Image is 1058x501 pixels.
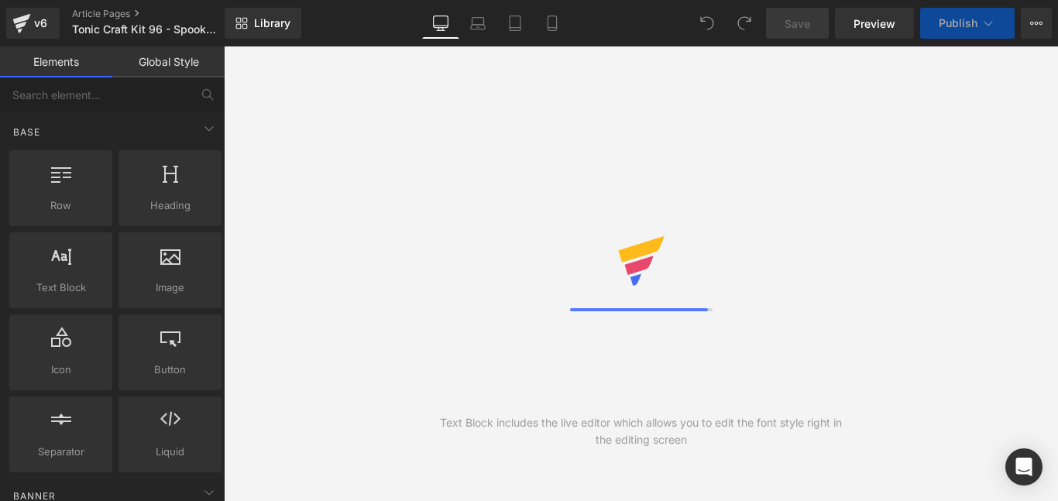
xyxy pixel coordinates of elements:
[14,444,108,460] span: Separator
[920,8,1015,39] button: Publish
[496,8,534,39] a: Tablet
[254,16,290,30] span: Library
[785,15,810,32] span: Save
[14,362,108,378] span: Icon
[72,23,221,36] span: Tonic Craft Kit 96 - Spooky Sweet Gift Bag
[692,8,723,39] button: Undo
[1005,448,1043,486] div: Open Intercom Messenger
[123,197,217,214] span: Heading
[123,280,217,296] span: Image
[14,280,108,296] span: Text Block
[14,197,108,214] span: Row
[422,8,459,39] a: Desktop
[1021,8,1052,39] button: More
[123,362,217,378] span: Button
[835,8,914,39] a: Preview
[12,125,42,139] span: Base
[939,17,977,29] span: Publish
[432,414,850,448] div: Text Block includes the live editor which allows you to edit the font style right in the editing ...
[459,8,496,39] a: Laptop
[729,8,760,39] button: Redo
[112,46,225,77] a: Global Style
[72,8,250,20] a: Article Pages
[31,13,50,33] div: v6
[123,444,217,460] span: Liquid
[6,8,60,39] a: v6
[854,15,895,32] span: Preview
[225,8,301,39] a: New Library
[534,8,571,39] a: Mobile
